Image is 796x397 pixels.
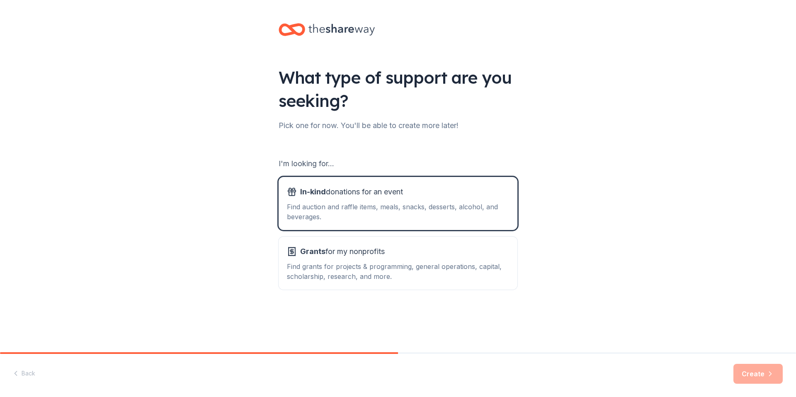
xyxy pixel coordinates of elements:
span: donations for an event [300,185,403,198]
div: I'm looking for... [279,157,517,170]
span: Grants [300,247,325,256]
span: for my nonprofits [300,245,385,258]
div: What type of support are you seeking? [279,66,517,112]
div: Find grants for projects & programming, general operations, capital, scholarship, research, and m... [287,261,509,281]
span: In-kind [300,187,326,196]
div: Pick one for now. You'll be able to create more later! [279,119,517,132]
div: Find auction and raffle items, meals, snacks, desserts, alcohol, and beverages. [287,202,509,222]
button: In-kinddonations for an eventFind auction and raffle items, meals, snacks, desserts, alcohol, and... [279,177,517,230]
button: Grantsfor my nonprofitsFind grants for projects & programming, general operations, capital, schol... [279,237,517,290]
